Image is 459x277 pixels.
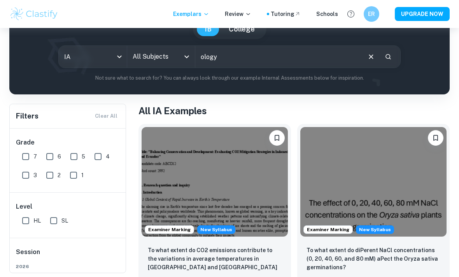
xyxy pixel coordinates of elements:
span: 4 [106,152,110,161]
img: ESS IA example thumbnail: To what extent do diPerent NaCl concentr [300,127,447,237]
button: Bookmark [269,130,285,146]
input: E.g. player arrangements, enthalpy of combustion, analysis of a big city... [195,46,361,68]
button: Clear [364,49,378,64]
span: HL [33,216,41,225]
h6: Level [16,202,120,211]
h6: Filters [16,111,39,122]
button: Bookmark [428,130,443,146]
span: 5 [82,152,85,161]
h6: Grade [16,138,120,147]
button: Open [181,51,192,62]
p: Review [225,10,251,18]
div: Starting from the May 2026 session, the ESS IA requirements have changed. We created this exempla... [356,225,394,234]
span: 6 [58,152,61,161]
button: Help and Feedback [344,7,357,21]
p: Not sure what to search for? You can always look through our example Internal Assessments below f... [16,74,443,82]
p: To what extent do CO2 emissions contribute to the variations in average temperatures in Indonesia... [148,246,282,272]
span: 3 [33,171,37,179]
span: New Syllabus [197,225,235,234]
img: ESS IA example thumbnail: To what extent do CO2 emissions contribu [142,127,288,237]
img: Clastify logo [9,6,59,22]
span: 2 [58,171,61,179]
a: Schools [316,10,338,18]
span: SL [61,216,68,225]
p: To what extent do diPerent NaCl concentrations (0, 20, 40, 60, and 80 mM) aPect the Oryza sativa ... [307,246,440,272]
h6: ER [367,10,376,18]
div: IA [59,46,127,68]
p: Exemplars [173,10,209,18]
span: Examiner Marking [304,226,352,233]
span: 2026 [16,263,120,270]
button: UPGRADE NOW [395,7,450,21]
button: ER [364,6,379,22]
button: IB [197,22,219,36]
button: Search [382,50,395,63]
span: Examiner Marking [145,226,194,233]
a: Tutoring [271,10,301,18]
div: Starting from the May 2026 session, the ESS IA requirements have changed. We created this exempla... [197,225,235,234]
h1: All IA Examples [138,104,450,118]
span: 1 [81,171,84,179]
h6: Session [16,247,120,263]
span: 7 [33,152,37,161]
button: College [221,22,263,36]
span: New Syllabus [356,225,394,234]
